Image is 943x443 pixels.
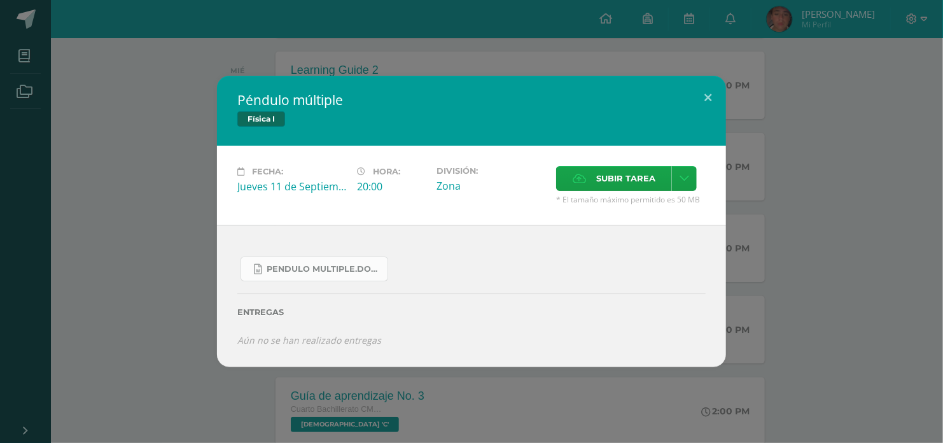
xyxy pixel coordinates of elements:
h2: Péndulo múltiple [237,91,706,109]
span: Subir tarea [596,167,655,190]
span: Hora: [373,167,400,176]
label: División: [437,166,546,176]
span: Fecha: [252,167,283,176]
a: Pendulo multiple.docx [241,257,388,281]
label: Entregas [237,307,706,317]
div: Zona [437,179,546,193]
i: Aún no se han realizado entregas [237,334,381,346]
div: 20:00 [357,179,426,193]
span: Física I [237,111,285,127]
span: * El tamaño máximo permitido es 50 MB [556,194,706,205]
span: Pendulo multiple.docx [267,264,381,274]
div: Jueves 11 de Septiembre [237,179,347,193]
button: Close (Esc) [690,76,726,119]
